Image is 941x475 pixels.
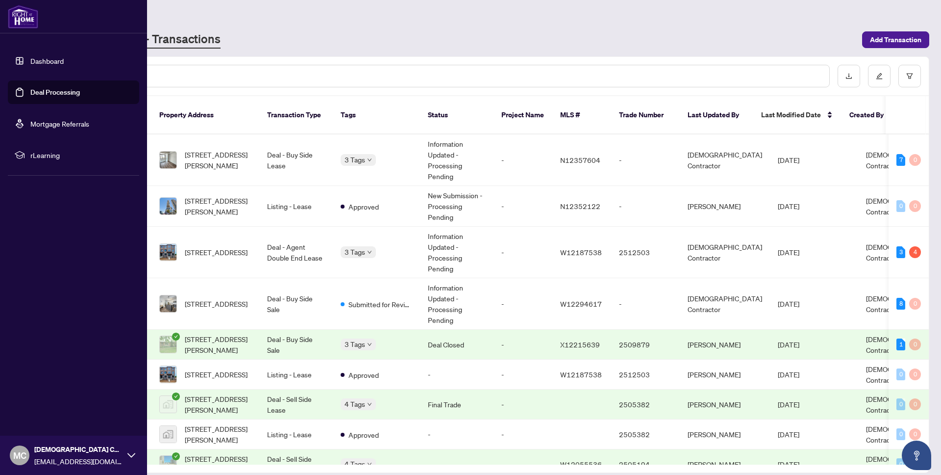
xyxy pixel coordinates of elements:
[420,330,494,360] td: Deal Closed
[778,460,799,469] span: [DATE]
[909,398,921,410] div: 0
[30,150,132,160] span: rLearning
[345,458,365,470] span: 4 Tags
[611,186,680,227] td: -
[560,370,602,379] span: W12187538
[866,335,941,354] span: [DEMOGRAPHIC_DATA] Contractor
[680,420,770,449] td: [PERSON_NAME]
[13,449,26,462] span: MC
[560,460,602,469] span: W12055536
[680,227,770,278] td: [DEMOGRAPHIC_DATA] Contractor
[333,96,420,134] th: Tags
[345,339,365,350] span: 3 Tags
[172,452,180,460] span: check-circle
[753,96,842,134] th: Last Modified Date
[420,360,494,390] td: -
[842,96,900,134] th: Created By
[259,278,333,330] td: Deal - Buy Side Sale
[420,278,494,330] td: Information Updated - Processing Pending
[420,96,494,134] th: Status
[185,423,251,445] span: [STREET_ADDRESS][PERSON_NAME]
[494,134,552,186] td: -
[367,158,372,162] span: down
[896,339,905,350] div: 1
[866,454,941,474] span: [DEMOGRAPHIC_DATA] Contractor
[909,154,921,166] div: 0
[185,394,251,415] span: [STREET_ADDRESS][PERSON_NAME]
[160,456,176,473] img: thumbnail-img
[8,5,38,28] img: logo
[896,298,905,310] div: 8
[494,96,552,134] th: Project Name
[185,298,248,309] span: [STREET_ADDRESS]
[680,360,770,390] td: [PERSON_NAME]
[348,201,379,212] span: Approved
[185,334,251,355] span: [STREET_ADDRESS][PERSON_NAME]
[348,299,412,310] span: Submitted for Review
[909,298,921,310] div: 0
[560,299,602,308] span: W12294617
[420,186,494,227] td: New Submission - Processing Pending
[185,195,251,217] span: [STREET_ADDRESS][PERSON_NAME]
[160,336,176,353] img: thumbnail-img
[494,186,552,227] td: -
[560,340,600,349] span: X12215639
[909,200,921,212] div: 0
[30,119,89,128] a: Mortgage Referrals
[34,444,123,455] span: [DEMOGRAPHIC_DATA] Contractor
[259,186,333,227] td: Listing - Lease
[896,200,905,212] div: 0
[345,154,365,165] span: 3 Tags
[552,96,611,134] th: MLS #
[160,198,176,214] img: thumbnail-img
[160,426,176,443] img: thumbnail-img
[896,154,905,166] div: 7
[778,430,799,439] span: [DATE]
[160,295,176,312] img: thumbnail-img
[420,420,494,449] td: -
[160,244,176,261] img: thumbnail-img
[560,202,600,211] span: N12352122
[778,248,799,257] span: [DATE]
[909,369,921,380] div: 0
[494,330,552,360] td: -
[896,458,905,470] div: 0
[348,369,379,380] span: Approved
[909,246,921,258] div: 4
[259,227,333,278] td: Deal - Agent Double End Lease
[367,462,372,467] span: down
[866,196,941,216] span: [DEMOGRAPHIC_DATA] Contractor
[761,109,821,120] span: Last Modified Date
[611,278,680,330] td: -
[611,134,680,186] td: -
[259,134,333,186] td: Deal - Buy Side Lease
[259,330,333,360] td: Deal - Buy Side Sale
[778,202,799,211] span: [DATE]
[611,227,680,278] td: 2512503
[680,390,770,420] td: [PERSON_NAME]
[909,339,921,350] div: 0
[494,360,552,390] td: -
[367,342,372,347] span: down
[185,369,248,380] span: [STREET_ADDRESS]
[185,247,248,258] span: [STREET_ADDRESS]
[611,360,680,390] td: 2512503
[420,227,494,278] td: Information Updated - Processing Pending
[862,31,929,48] button: Add Transaction
[870,32,921,48] span: Add Transaction
[896,398,905,410] div: 0
[680,186,770,227] td: [PERSON_NAME]
[367,250,372,255] span: down
[259,360,333,390] td: Listing - Lease
[876,73,883,79] span: edit
[838,65,860,87] button: download
[866,365,941,384] span: [DEMOGRAPHIC_DATA] Contractor
[906,73,913,79] span: filter
[560,248,602,257] span: W12187538
[30,56,64,65] a: Dashboard
[494,227,552,278] td: -
[345,246,365,258] span: 3 Tags
[259,96,333,134] th: Transaction Type
[866,395,941,414] span: [DEMOGRAPHIC_DATA] Contractor
[611,420,680,449] td: 2505382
